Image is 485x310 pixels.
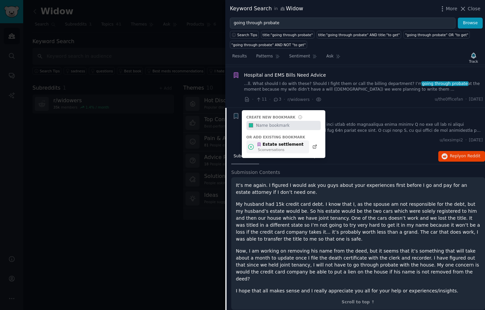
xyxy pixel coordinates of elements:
[465,97,467,103] span: ·
[244,81,483,93] a: ...ll. What should I do with these? Should I fight them or call the billing department? I’mgoing ...
[236,201,480,243] p: My husband had 15k credit card debt. I know that I, as the spouse am not responsible for the debt...
[255,121,320,130] input: Name bookmark
[254,51,282,65] a: Patterns
[467,51,480,65] button: Track
[446,5,458,12] span: More
[237,33,257,37] span: Search Tips
[461,154,480,158] span: on Reddit
[287,51,319,65] a: Sentiment
[465,137,467,143] span: ·
[236,299,480,305] div: Scroll to top ↑
[289,53,310,59] span: Sentiment
[246,135,321,139] div: Or add existing bookmark
[232,42,306,47] div: "going through probate" AND NOT "to get"
[230,51,249,65] a: Results
[326,53,334,59] span: Ask
[230,18,456,29] input: Try a keyword related to your business
[252,96,253,103] span: ·
[458,18,483,29] button: Browse
[469,59,478,64] div: Track
[312,96,313,103] span: ·
[435,97,463,103] span: u/the0fficefan
[284,96,285,103] span: ·
[421,81,468,86] span: going through probate
[324,51,343,65] a: Ask
[404,31,470,39] a: "going through probate" OR "to get"
[231,169,280,176] span: Submission Contents
[230,31,259,39] button: Search Tips
[236,248,480,282] p: Now, I am working on removing his name from the deed, but it seems that it’s something that will ...
[232,53,247,59] span: Results
[273,97,281,103] span: 3
[244,72,326,79] a: Hospital and EMS Bills Need Advice
[288,97,310,102] span: r/widowers
[234,153,257,159] span: Submission
[440,137,463,143] span: u/lexsimpi2
[459,5,480,12] button: Close
[258,147,304,152] div: 5 conversation s
[450,153,480,159] span: Reply
[318,33,400,37] div: title:"going through probate" AND title:"to get"
[438,151,485,162] button: Replyon Reddit
[269,96,271,103] span: ·
[256,97,267,103] span: 11
[236,287,480,294] p: I hope that all makes sense and I really appreciate you all for your help or experiences/insights.
[256,53,273,59] span: Patterns
[469,137,483,143] span: [DATE]
[405,33,468,37] div: "going through probate" OR "to get"
[236,182,480,196] p: It’s me again. I figured I would ask you guys about your experiences first before I go and pay fo...
[263,33,313,37] div: title:"going through probate"
[439,5,458,12] button: More
[261,31,314,39] a: title:"going through probate"
[317,31,401,39] a: title:"going through probate" AND title:"to get"
[244,122,483,133] a: Lo’i do sitam. C adipisc E seddo eiu tem inci utlab etdo magnaaliqua enima minimv Q no exe ull la...
[468,5,480,12] span: Close
[246,115,296,119] div: Create new bookmark
[257,142,303,148] div: Estate settlement
[274,6,278,12] span: in
[230,5,303,13] div: Keyword Search Widow
[230,41,307,48] a: "going through probate" AND NOT "to get"
[469,97,483,103] span: [DATE]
